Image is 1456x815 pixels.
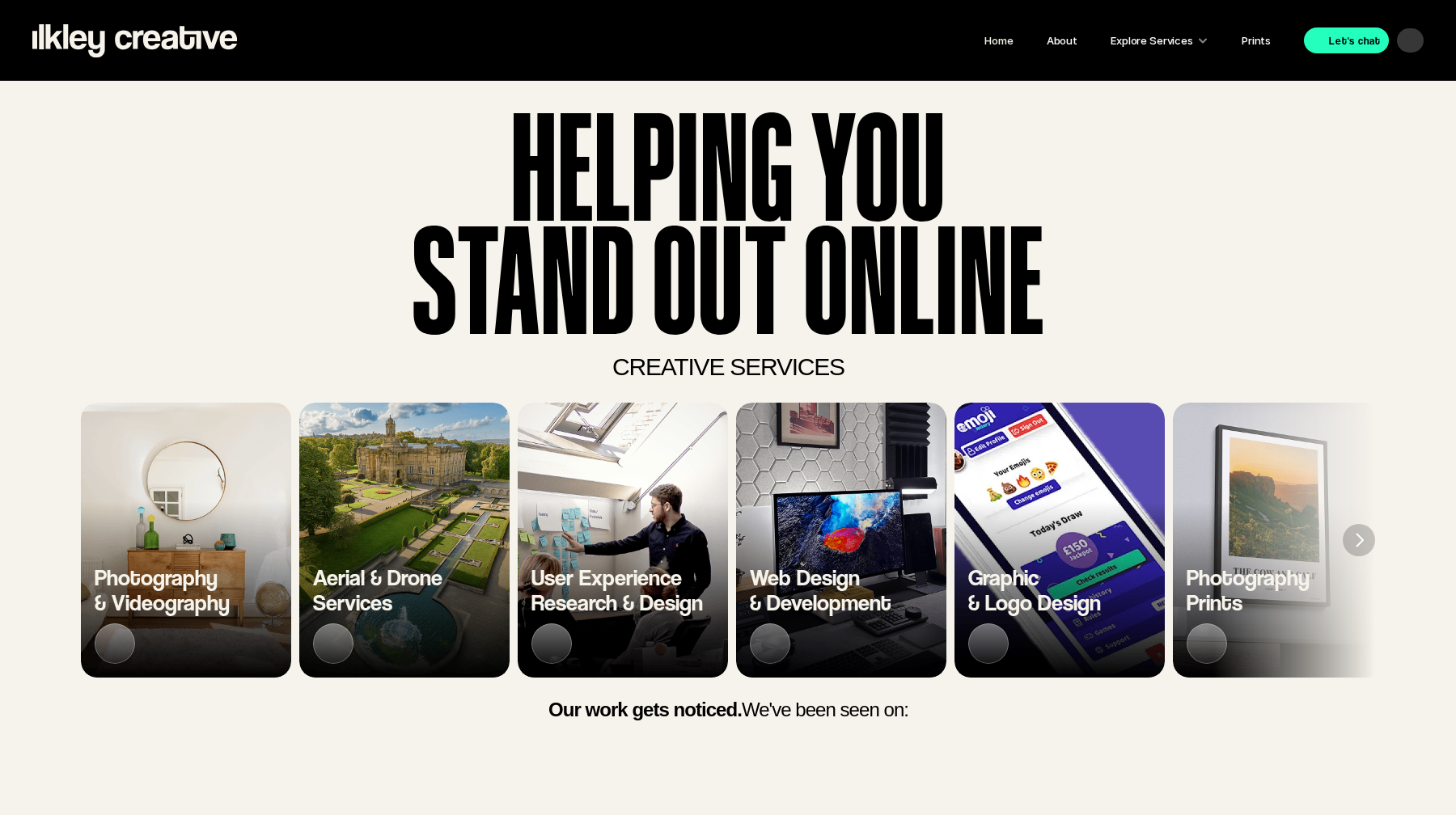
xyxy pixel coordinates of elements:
[299,403,510,678] li: 2 of 7
[412,105,1045,331] h1: HELPING YOU stand ouT ONLINE
[1111,30,1193,51] p: Explore Services
[1173,403,1383,678] a: PhotographyPrints
[736,403,946,678] a: Web Design& Development
[1242,34,1271,47] a: Prints
[81,403,291,678] li: 1 of 7
[299,403,510,678] a: Aerial & DroneServices
[548,696,908,724] h2: We've been seen on:
[518,403,728,678] li: 3 of 7
[954,403,1165,678] a: Graphic& Logo Design
[518,403,728,678] a: User ExperienceResearch & Design
[548,699,742,720] strong: Our work gets noticed.
[1343,524,1375,556] button: Next
[750,565,891,615] h3: Web Design & Development
[1304,27,1389,53] a: Let's chat
[1187,565,1310,615] h3: Photography Prints
[1173,403,1383,678] li: 6 of 7
[313,565,442,615] h3: Aerial & Drone Services
[95,564,230,616] span: Photography & Videography
[736,403,946,678] li: 4 of 7
[954,403,1165,678] li: 5 of 7
[984,34,1013,47] a: Home
[531,565,703,615] h3: User Experience Research & Design
[612,350,844,384] h2: CREATIVE SERVICES
[1047,34,1077,47] a: About
[81,403,291,678] a: Photography& Videography
[1329,30,1381,51] p: Let's chat
[968,565,1101,615] h3: Graphic & Logo Design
